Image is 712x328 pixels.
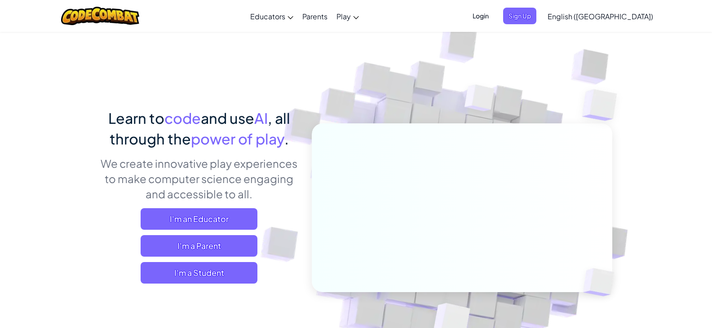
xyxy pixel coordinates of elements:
[332,4,363,28] a: Play
[61,7,140,25] img: CodeCombat logo
[191,130,284,148] span: power of play
[298,4,332,28] a: Parents
[254,109,268,127] span: AI
[108,109,164,127] span: Learn to
[467,8,494,24] button: Login
[284,130,289,148] span: .
[141,262,257,284] button: I'm a Student
[250,12,285,21] span: Educators
[141,235,257,257] a: I'm a Parent
[201,109,254,127] span: and use
[336,12,351,21] span: Play
[503,8,536,24] button: Sign Up
[447,67,512,134] img: Overlap cubes
[568,249,635,315] img: Overlap cubes
[164,109,201,127] span: code
[564,67,642,143] img: Overlap cubes
[543,4,658,28] a: English ([GEOGRAPHIC_DATA])
[100,156,298,201] p: We create innovative play experiences to make computer science engaging and accessible to all.
[141,208,257,230] a: I'm an Educator
[548,12,653,21] span: English ([GEOGRAPHIC_DATA])
[246,4,298,28] a: Educators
